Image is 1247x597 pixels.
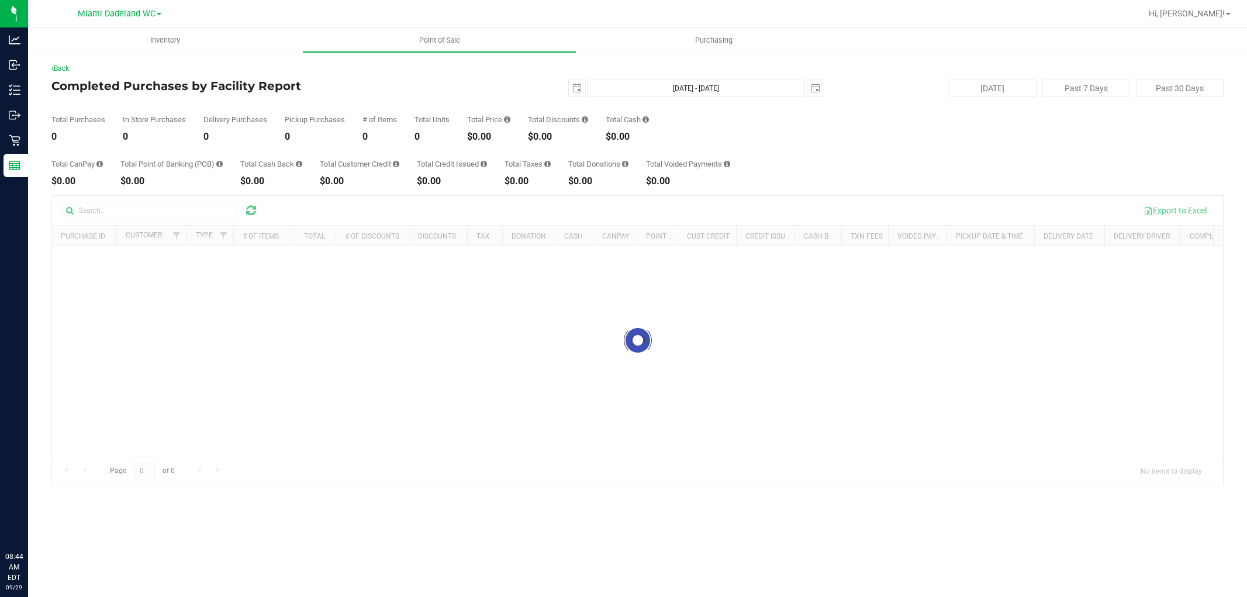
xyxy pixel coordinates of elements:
[622,160,628,168] i: Sum of all round-up-to-next-dollar total price adjustments for all purchases in the date range.
[414,132,450,142] div: 0
[96,160,103,168] i: Sum of the successful, non-voided CanPay payment transactions for all purchases in the date range.
[5,551,23,583] p: 08:44 AM EDT
[568,160,628,168] div: Total Donations
[296,160,302,168] i: Sum of the cash-back amounts from rounded-up electronic payments for all purchases in the date ra...
[120,160,223,168] div: Total Point of Banking (POB)
[414,116,450,123] div: Total Units
[1042,80,1130,97] button: Past 7 Days
[203,132,267,142] div: 0
[467,116,510,123] div: Total Price
[302,28,576,53] a: Point of Sale
[576,28,851,53] a: Purchasing
[362,116,397,123] div: # of Items
[320,177,399,186] div: $0.00
[417,177,487,186] div: $0.00
[9,84,20,96] inline-svg: Inventory
[582,116,588,123] i: Sum of the discount values applied to the all purchases in the date range.
[240,160,302,168] div: Total Cash Back
[216,160,223,168] i: Sum of the successful, non-voided point-of-banking payment transactions, both via payment termina...
[1149,9,1225,18] span: Hi, [PERSON_NAME]!
[481,160,487,168] i: Sum of all account credit issued for all refunds from returned purchases in the date range.
[643,116,649,123] i: Sum of the successful, non-voided cash payment transactions for all purchases in the date range. ...
[606,132,649,142] div: $0.00
[285,116,345,123] div: Pickup Purchases
[9,160,20,171] inline-svg: Reports
[393,160,399,168] i: Sum of the successful, non-voided payments using account credit for all purchases in the date range.
[51,80,442,92] h4: Completed Purchases by Facility Report
[134,35,196,46] span: Inventory
[51,64,69,73] a: Back
[320,160,399,168] div: Total Customer Credit
[51,160,103,168] div: Total CanPay
[646,177,730,186] div: $0.00
[679,35,748,46] span: Purchasing
[417,160,487,168] div: Total Credit Issued
[9,34,20,46] inline-svg: Analytics
[123,116,186,123] div: In Store Purchases
[362,132,397,142] div: 0
[646,160,730,168] div: Total Voided Payments
[949,80,1037,97] button: [DATE]
[467,132,510,142] div: $0.00
[505,177,551,186] div: $0.00
[569,80,585,96] span: select
[544,160,551,168] i: Sum of the total taxes for all purchases in the date range.
[203,116,267,123] div: Delivery Purchases
[78,9,156,19] span: Miami Dadeland WC
[403,35,476,46] span: Point of Sale
[9,109,20,121] inline-svg: Outbound
[51,132,105,142] div: 0
[285,132,345,142] div: 0
[505,160,551,168] div: Total Taxes
[51,116,105,123] div: Total Purchases
[724,160,730,168] i: Sum of all voided payment transaction amounts, excluding tips and transaction fees, for all purch...
[9,134,20,146] inline-svg: Retail
[807,80,824,96] span: select
[120,177,223,186] div: $0.00
[240,177,302,186] div: $0.00
[528,132,588,142] div: $0.00
[568,177,628,186] div: $0.00
[5,583,23,592] p: 09/29
[9,59,20,71] inline-svg: Inbound
[51,177,103,186] div: $0.00
[528,116,588,123] div: Total Discounts
[1136,80,1224,97] button: Past 30 Days
[606,116,649,123] div: Total Cash
[28,28,302,53] a: Inventory
[504,116,510,123] i: Sum of the total prices of all purchases in the date range.
[123,132,186,142] div: 0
